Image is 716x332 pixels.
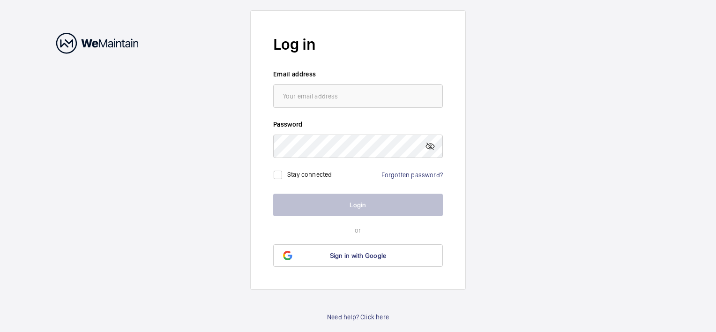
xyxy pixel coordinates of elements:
[287,171,332,178] label: Stay connected
[273,194,443,216] button: Login
[273,69,443,79] label: Email address
[330,252,387,259] span: Sign in with Google
[273,120,443,129] label: Password
[381,171,443,179] a: Forgotten password?
[273,226,443,235] p: or
[327,312,389,322] a: Need help? Click here
[273,33,443,55] h2: Log in
[273,84,443,108] input: Your email address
